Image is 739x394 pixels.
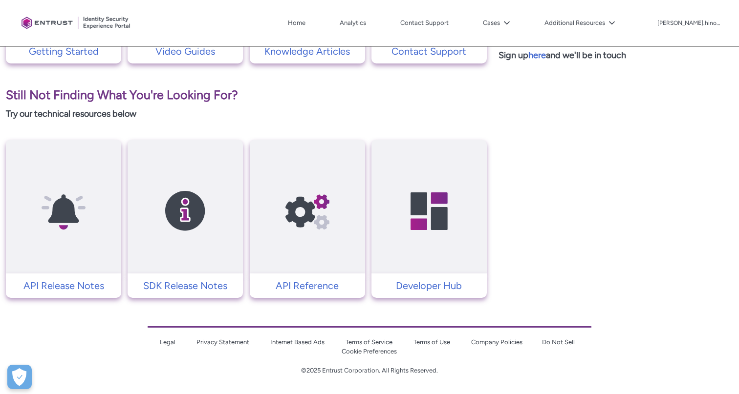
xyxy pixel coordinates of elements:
[11,278,116,293] p: API Release Notes
[346,338,392,346] a: Terms of Service
[337,16,369,30] a: Analytics, opens in new tab
[499,49,733,62] p: Sign up and we'll be in touch
[398,16,451,30] a: Contact Support
[342,348,397,355] a: Cookie Preferences
[376,44,482,59] p: Contact Support
[250,278,365,293] a: API Reference
[255,278,360,293] p: API Reference
[376,278,482,293] p: Developer Hub
[128,44,243,59] a: Video Guides
[657,18,721,27] button: User Profile amela.hinora
[6,278,121,293] a: API Release Notes
[6,86,487,104] p: Still Not Finding What You're Looking For?
[6,107,487,121] p: Try our technical resources below
[542,16,618,30] button: Additional Resources
[480,16,513,30] button: Cases
[128,278,243,293] a: SDK Release Notes
[250,44,365,59] a: Knowledge Articles
[6,44,121,59] a: Getting Started
[285,16,308,30] a: Home
[17,159,110,264] img: API Release Notes
[542,338,575,346] a: Do Not Sell
[371,278,487,293] a: Developer Hub
[471,338,522,346] a: Company Policies
[196,338,249,346] a: Privacy Statement
[132,278,238,293] p: SDK Release Notes
[255,44,360,59] p: Knowledge Articles
[7,365,32,389] div: Cookie Preferences
[371,44,487,59] a: Contact Support
[160,338,175,346] a: Legal
[657,20,721,27] p: [PERSON_NAME].hinora
[413,338,450,346] a: Terms of Use
[7,365,32,389] button: Open Preferences
[270,338,325,346] a: Internet Based Ads
[528,50,546,61] a: here
[139,159,232,264] img: SDK Release Notes
[148,366,591,375] p: ©2025 Entrust Corporation. All Rights Reserved.
[11,44,116,59] p: Getting Started
[132,44,238,59] p: Video Guides
[261,159,354,264] img: API Reference
[383,159,476,264] img: Developer Hub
